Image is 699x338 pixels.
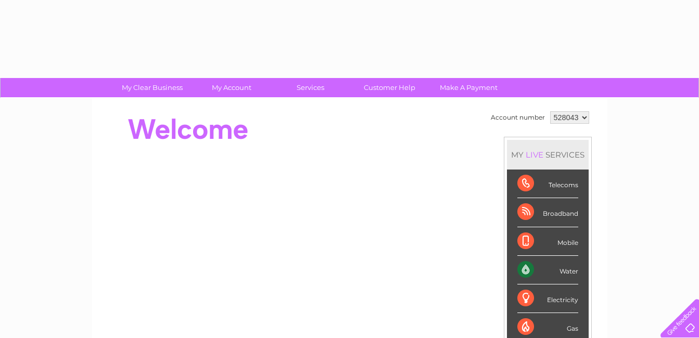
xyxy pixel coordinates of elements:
td: Account number [488,109,548,126]
a: Make A Payment [426,78,512,97]
a: Customer Help [347,78,433,97]
a: Services [268,78,353,97]
div: LIVE [524,150,545,160]
div: MY SERVICES [507,140,589,170]
div: Telecoms [517,170,578,198]
div: Water [517,256,578,284]
div: Broadband [517,198,578,227]
div: Mobile [517,227,578,256]
div: Electricity [517,284,578,313]
a: My Account [188,78,274,97]
a: My Clear Business [109,78,195,97]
